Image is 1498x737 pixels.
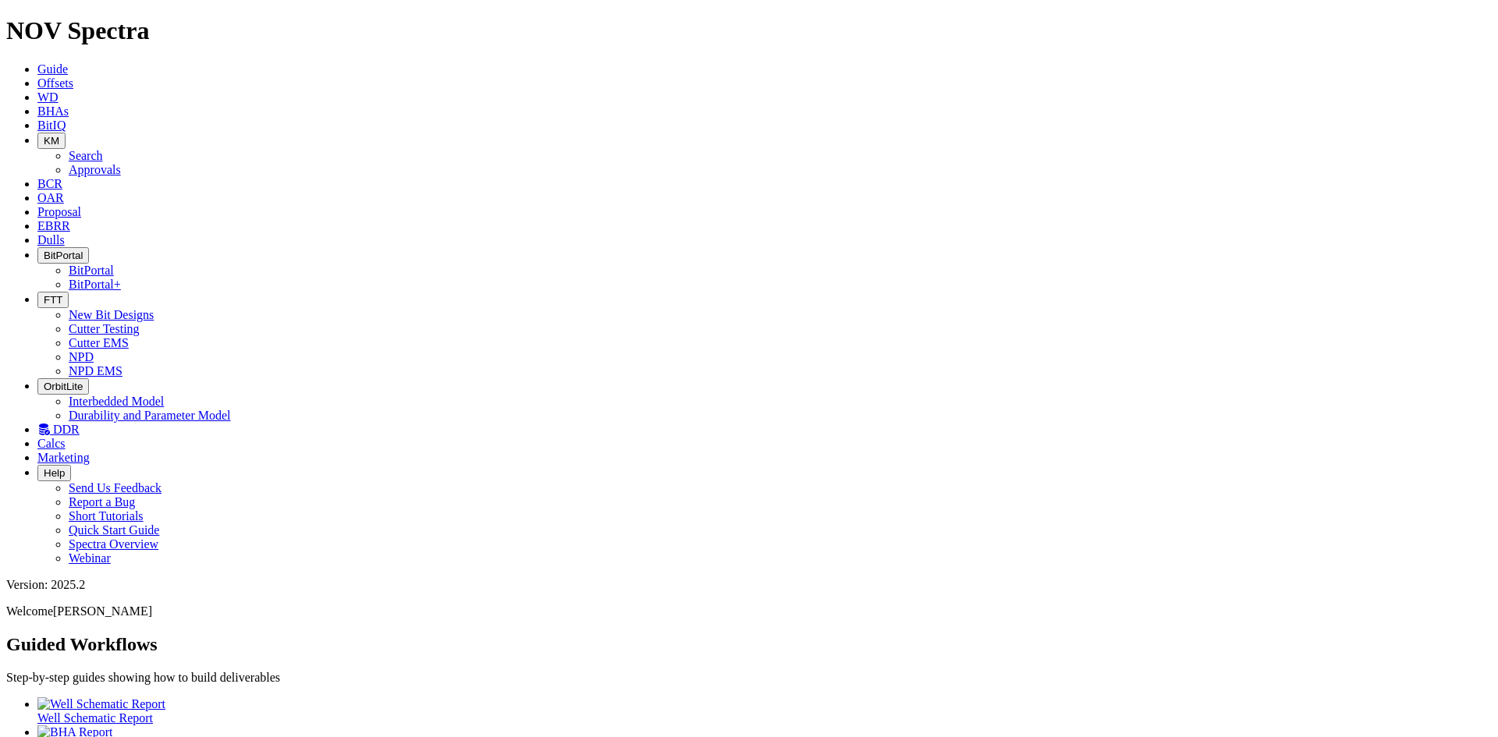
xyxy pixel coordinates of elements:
[69,308,154,321] a: New Bit Designs
[69,336,129,349] a: Cutter EMS
[69,495,135,508] a: Report a Bug
[37,292,69,308] button: FTT
[37,90,59,104] a: WD
[69,523,159,537] a: Quick Start Guide
[69,364,122,377] a: NPD EMS
[69,149,103,162] a: Search
[69,395,164,408] a: Interbedded Model
[69,322,140,335] a: Cutter Testing
[69,163,121,176] a: Approvals
[44,135,59,147] span: KM
[69,264,114,277] a: BitPortal
[69,537,158,551] a: Spectra Overview
[44,250,83,261] span: BitPortal
[37,119,66,132] a: BitIQ
[69,481,162,494] a: Send Us Feedback
[6,604,1492,618] p: Welcome
[44,381,83,392] span: OrbitLite
[37,177,62,190] a: BCR
[6,578,1492,592] div: Version: 2025.2
[69,409,231,422] a: Durability and Parameter Model
[37,205,81,218] a: Proposal
[37,247,89,264] button: BitPortal
[37,697,165,711] img: Well Schematic Report
[37,437,66,450] a: Calcs
[37,451,90,464] a: Marketing
[37,711,153,725] span: Well Schematic Report
[53,604,152,618] span: [PERSON_NAME]
[37,697,1492,725] a: Well Schematic Report Well Schematic Report
[6,671,1492,685] p: Step-by-step guides showing how to build deliverables
[37,378,89,395] button: OrbitLite
[37,423,80,436] a: DDR
[44,294,62,306] span: FTT
[69,551,111,565] a: Webinar
[37,191,64,204] a: OAR
[37,133,66,149] button: KM
[6,16,1492,45] h1: NOV Spectra
[53,423,80,436] span: DDR
[37,105,69,118] a: BHAs
[37,62,68,76] a: Guide
[69,350,94,363] a: NPD
[69,509,144,523] a: Short Tutorials
[69,278,121,291] a: BitPortal+
[37,465,71,481] button: Help
[6,634,1492,655] h2: Guided Workflows
[44,467,65,479] span: Help
[37,76,73,90] a: Offsets
[37,219,70,232] a: EBRR
[37,233,65,246] a: Dulls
